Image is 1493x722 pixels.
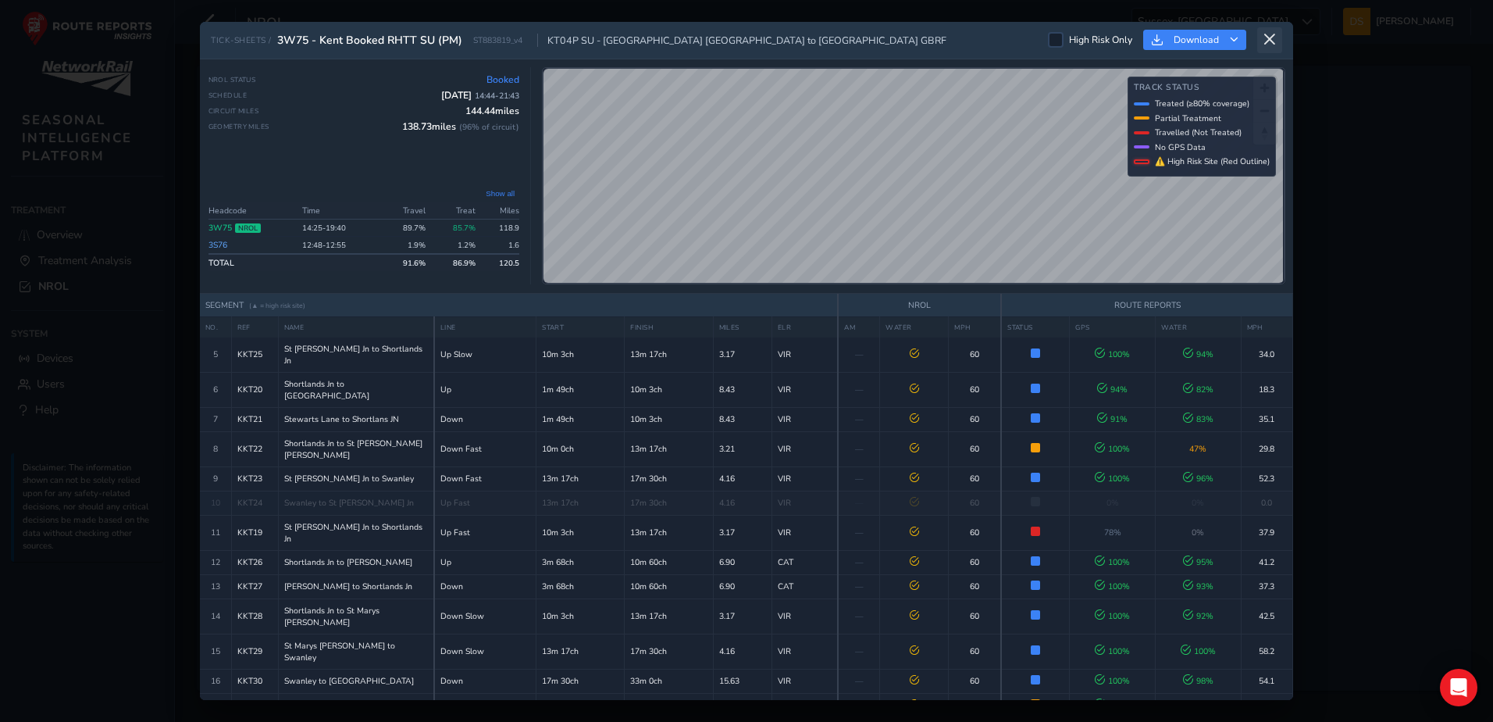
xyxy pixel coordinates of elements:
[1181,645,1216,657] span: 100 %
[213,413,218,425] span: 7
[771,634,838,669] td: VIR
[1095,610,1130,622] span: 100 %
[284,556,412,568] span: Shortlands Jn to [PERSON_NAME]
[441,89,519,102] span: [DATE]
[434,431,536,466] td: Down Fast
[713,466,771,491] td: 4.16
[434,574,536,599] td: Down
[713,431,771,466] td: 3.21
[625,515,713,550] td: 13m 17ch
[1241,316,1292,338] th: MPH
[1183,473,1213,484] span: 96 %
[536,599,625,634] td: 10m 3ch
[1155,113,1221,124] span: Partial Treatment
[949,431,1001,466] td: 60
[949,515,1001,550] td: 60
[1183,413,1213,425] span: 83 %
[208,254,298,271] td: TOTAL
[771,316,838,338] th: ELR
[713,337,771,372] td: 3.17
[430,254,480,271] td: 86.9 %
[1192,527,1204,538] span: 0%
[211,645,220,657] span: 15
[949,574,1001,599] td: 60
[434,407,536,431] td: Down
[1095,556,1130,568] span: 100 %
[771,337,838,372] td: VIR
[855,497,864,509] span: —
[771,574,838,599] td: CAT
[200,294,838,317] th: SEGMENT
[1001,294,1292,317] th: ROUTE REPORTS
[1095,348,1130,360] span: 100 %
[771,515,838,550] td: VIR
[771,466,838,491] td: VIR
[625,431,713,466] td: 13m 17ch
[949,599,1001,634] td: 60
[284,413,399,425] span: Stewarts Lane to Shortlans JN
[1241,372,1292,407] td: 18.3
[1095,581,1130,592] span: 100 %
[1192,497,1204,509] span: 0%
[434,550,536,574] td: Up
[213,384,218,395] span: 6
[855,556,864,568] span: —
[855,413,864,425] span: —
[1241,550,1292,574] td: 41.2
[536,574,625,599] td: 3m 68ch
[231,431,278,466] td: KKT22
[713,372,771,407] td: 8.43
[1134,83,1270,93] h4: Track Status
[208,91,248,100] span: Schedule
[380,237,430,255] td: 1.9 %
[838,294,1001,317] th: NROL
[949,372,1001,407] td: 60
[231,491,278,515] td: KKT24
[434,599,536,634] td: Down Slow
[200,316,231,338] th: NO.
[536,634,625,669] td: 13m 17ch
[430,202,480,220] th: Treat
[465,105,519,117] span: 144.44 miles
[855,443,864,455] span: —
[231,337,278,372] td: KKT25
[1189,443,1206,455] span: 47 %
[1440,669,1477,706] div: Open Intercom Messenger
[543,69,1283,283] canvas: Map
[434,466,536,491] td: Down Fast
[625,372,713,407] td: 10m 3ch
[625,634,713,669] td: 17m 30ch
[713,491,771,515] td: 4.16
[208,106,259,116] span: Circuit Miles
[1070,316,1156,338] th: GPS
[480,254,519,271] td: 120.5
[1155,141,1206,153] span: No GPS Data
[855,348,864,360] span: —
[838,316,880,338] th: AM
[625,466,713,491] td: 17m 30ch
[771,599,838,634] td: VIR
[625,337,713,372] td: 13m 17ch
[434,634,536,669] td: Down Slow
[231,550,278,574] td: KKT26
[284,378,429,402] span: Shortlands Jn to [GEOGRAPHIC_DATA]
[402,120,519,133] span: 138.73 miles
[284,497,414,509] span: Swanley to St [PERSON_NAME] Jn
[625,407,713,431] td: 10m 3ch
[211,527,220,538] span: 11
[480,202,519,220] th: Miles
[1155,98,1249,109] span: Treated (≥80% coverage)
[1106,497,1119,509] span: 0%
[1183,581,1213,592] span: 93 %
[284,605,429,628] span: Shortlands Jn to St Marys [PERSON_NAME]
[380,254,430,271] td: 91.6 %
[480,220,519,237] td: 118.9
[855,581,864,592] span: —
[949,337,1001,372] td: 60
[430,220,480,237] td: 85.7%
[231,316,278,338] th: REF
[949,634,1001,669] td: 60
[949,407,1001,431] td: 60
[713,550,771,574] td: 6.90
[1241,634,1292,669] td: 58.2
